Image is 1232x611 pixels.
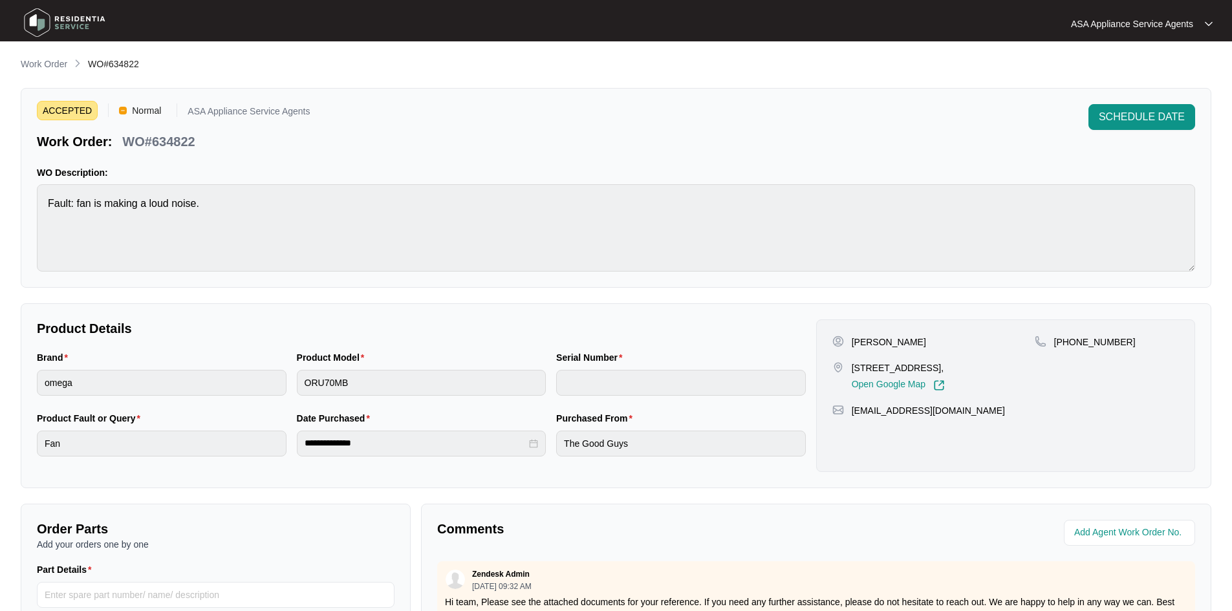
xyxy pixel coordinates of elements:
label: Date Purchased [297,412,375,425]
button: SCHEDULE DATE [1088,104,1195,130]
img: map-pin [832,361,844,373]
img: chevron-right [72,58,83,69]
p: ASA Appliance Service Agents [1071,17,1193,30]
input: Product Fault or Query [37,431,286,456]
img: map-pin [1035,336,1046,347]
p: Comments [437,520,807,538]
span: Normal [127,101,166,120]
img: Vercel Logo [119,107,127,114]
span: ACCEPTED [37,101,98,120]
label: Part Details [37,563,97,576]
a: Open Google Map [852,380,945,391]
p: Work Order: [37,133,112,151]
img: map-pin [832,404,844,416]
span: SCHEDULE DATE [1099,109,1185,125]
img: dropdown arrow [1205,21,1213,27]
p: WO Description: [37,166,1195,179]
a: Work Order [18,58,70,72]
label: Purchased From [556,412,638,425]
p: Zendesk Admin [472,569,530,579]
p: Work Order [21,58,67,70]
p: [DATE] 09:32 AM [472,583,532,590]
input: Part Details [37,582,394,608]
label: Product Fault or Query [37,412,146,425]
input: Serial Number [556,370,806,396]
input: Product Model [297,370,546,396]
p: [STREET_ADDRESS], [852,361,945,374]
p: [PERSON_NAME] [852,336,926,348]
label: Product Model [297,351,370,364]
p: ASA Appliance Service Agents [188,107,310,120]
p: WO#634822 [122,133,195,151]
label: Serial Number [556,351,627,364]
input: Add Agent Work Order No. [1074,525,1187,541]
label: Brand [37,351,73,364]
p: Add your orders one by one [37,538,394,551]
p: Order Parts [37,520,394,538]
p: Product Details [37,319,806,338]
span: WO#634822 [88,59,139,69]
textarea: Fault: fan is making a loud noise. [37,184,1195,272]
img: Link-External [933,380,945,391]
p: [EMAIL_ADDRESS][DOMAIN_NAME] [852,404,1005,417]
img: user-pin [832,336,844,347]
input: Brand [37,370,286,396]
input: Date Purchased [305,436,527,450]
img: residentia service logo [19,3,110,42]
input: Purchased From [556,431,806,456]
p: [PHONE_NUMBER] [1054,336,1136,348]
img: user.svg [446,570,465,589]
